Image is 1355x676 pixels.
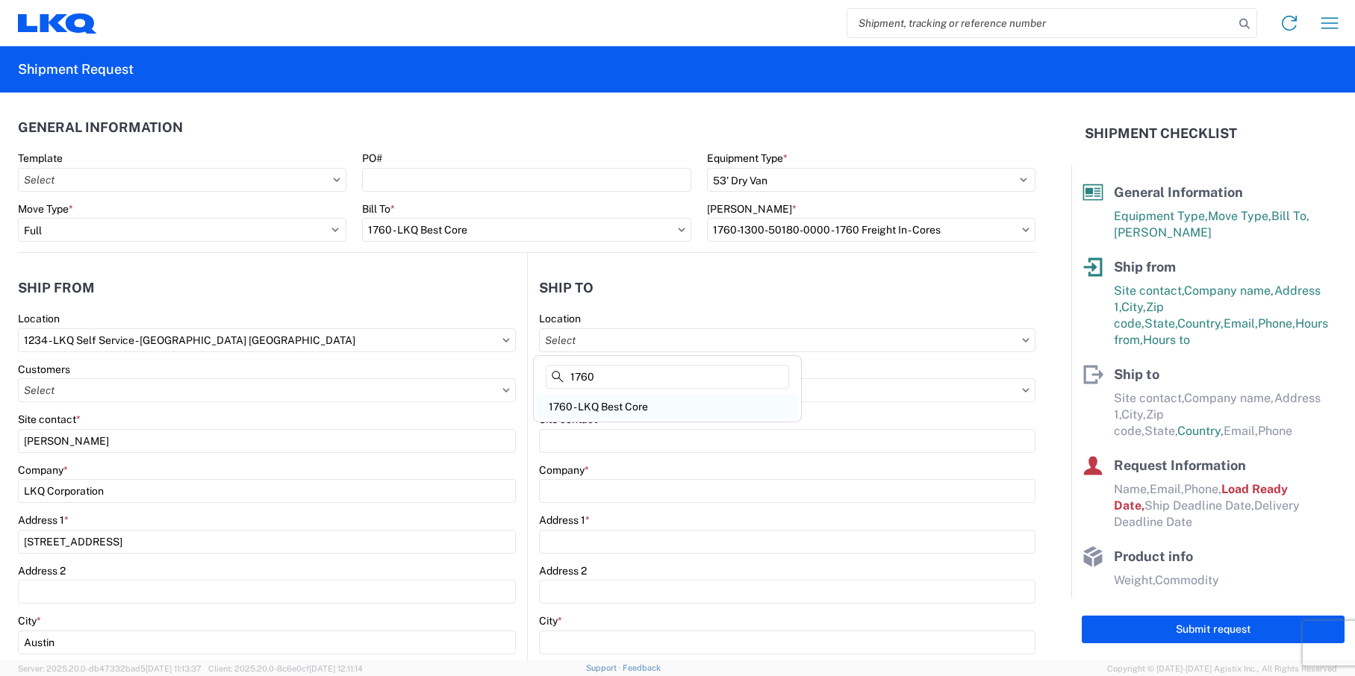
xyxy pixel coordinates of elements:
[707,218,1035,242] input: Select
[18,60,134,78] h2: Shipment Request
[1114,573,1155,587] span: Weight,
[18,378,516,402] input: Select
[1258,316,1295,331] span: Phone,
[1144,424,1177,438] span: State,
[208,664,363,673] span: Client: 2025.20.0-8c6e0cf
[1121,300,1146,314] span: City,
[1224,316,1258,331] span: Email,
[1184,482,1221,496] span: Phone,
[1114,482,1150,496] span: Name,
[1114,366,1159,382] span: Ship to
[18,614,41,628] label: City
[1114,184,1243,200] span: General Information
[1184,391,1274,405] span: Company name,
[18,168,346,192] input: Select
[18,312,60,325] label: Location
[18,120,183,135] h2: General Information
[539,281,594,295] h2: Ship to
[537,395,798,419] div: 1760 - LKQ Best Core
[18,513,69,527] label: Address 1
[1114,391,1184,405] span: Site contact,
[539,513,590,527] label: Address 1
[362,218,691,242] input: Select
[18,328,516,352] input: Select
[18,463,68,477] label: Company
[1208,209,1271,223] span: Move Type,
[539,614,562,628] label: City
[539,564,587,578] label: Address 2
[1143,333,1190,347] span: Hours to
[586,663,623,672] a: Support
[1082,616,1345,643] button: Submit request
[1121,407,1146,422] span: City,
[707,151,788,165] label: Equipment Type
[707,202,797,216] label: [PERSON_NAME]
[146,664,202,673] span: [DATE] 11:13:37
[18,363,70,376] label: Customers
[18,413,81,426] label: Site contact
[1177,316,1224,331] span: Country,
[1085,125,1237,143] h2: Shipment Checklist
[1114,259,1176,275] span: Ship from
[1258,424,1292,438] span: Phone
[18,564,66,578] label: Address 2
[18,281,95,295] h2: Ship from
[1114,284,1184,298] span: Site contact,
[362,151,382,165] label: PO#
[1114,548,1193,564] span: Product info
[1224,424,1258,438] span: Email,
[1114,457,1246,473] span: Request Information
[1114,209,1208,223] span: Equipment Type,
[1184,284,1274,298] span: Company name,
[1155,573,1219,587] span: Commodity
[539,328,1036,352] input: Select
[1114,225,1212,240] span: [PERSON_NAME]
[1150,482,1184,496] span: Email,
[309,664,363,673] span: [DATE] 12:11:14
[1107,662,1337,675] span: Copyright © [DATE]-[DATE] Agistix Inc., All Rights Reserved
[18,202,73,216] label: Move Type
[18,151,63,165] label: Template
[539,312,581,325] label: Location
[539,463,589,477] label: Company
[1144,316,1177,331] span: State,
[1271,209,1309,223] span: Bill To,
[1144,498,1254,513] span: Ship Deadline Date,
[1177,424,1224,438] span: Country,
[623,663,661,672] a: Feedback
[847,9,1234,37] input: Shipment, tracking or reference number
[18,664,202,673] span: Server: 2025.20.0-db47332bad5
[362,202,395,216] label: Bill To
